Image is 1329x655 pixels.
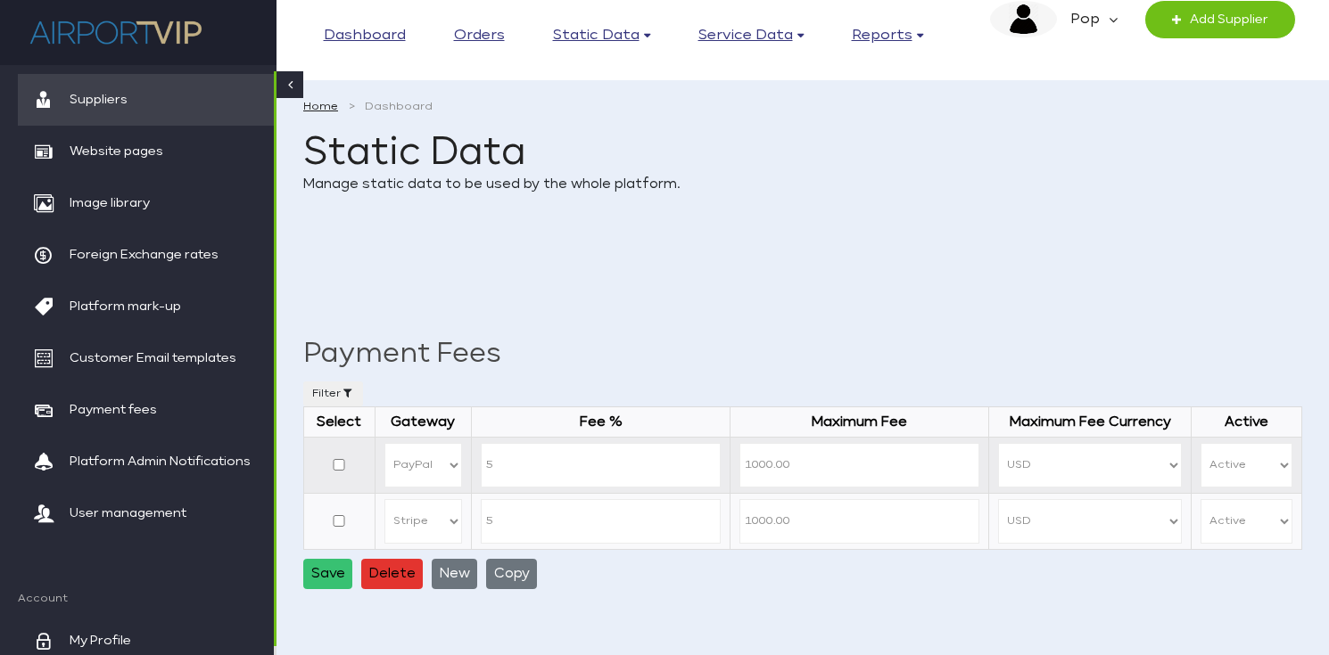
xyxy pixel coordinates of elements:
[70,384,157,436] span: Payment fees
[18,487,277,539] a: User management
[303,98,338,116] a: Home
[303,559,352,589] button: Save
[454,22,505,49] a: Orders
[18,281,277,332] a: Platform mark-up
[361,559,423,589] button: Delete
[432,559,477,589] button: New
[303,134,1302,174] h1: Static Data
[1057,1,1109,38] em: Pop
[70,177,150,229] span: Image library
[852,22,923,49] a: Reports
[70,332,236,384] span: Customer Email templates
[304,407,376,438] th: Select
[18,74,277,126] a: Suppliers
[70,487,186,539] span: User management
[18,229,277,281] a: Foreign Exchange rates
[698,22,804,49] a: Service data
[70,74,128,126] span: Suppliers
[303,174,1302,195] p: Manage static data to be used by the whole platform.
[18,384,277,436] a: Payment fees
[486,559,537,589] button: Copy
[1181,1,1268,38] span: Add Supplier
[18,593,277,606] span: Account
[70,126,163,177] span: Website pages
[303,334,1302,374] h2: Payment Fees
[18,436,277,487] a: Platform Admin Notifications
[18,177,277,229] a: Image library
[70,436,251,487] span: Platform Admin Notifications
[324,22,406,49] a: Dashboard
[18,126,277,177] a: Website pages
[351,98,433,116] li: Dashboard
[989,407,1191,438] th: Maximum fee currency
[375,407,472,438] th: Gateway
[70,229,219,281] span: Foreign Exchange rates
[990,1,1118,38] a: image description Pop
[472,407,731,438] th: Fee %
[303,381,363,406] button: Filter
[70,281,181,332] span: Platform mark-up
[18,332,277,384] a: Customer Email templates
[990,1,1057,37] img: image description
[27,13,205,52] img: company logo here
[553,22,650,49] a: Static data
[731,407,989,438] th: Maximum fee
[1191,407,1301,438] th: Active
